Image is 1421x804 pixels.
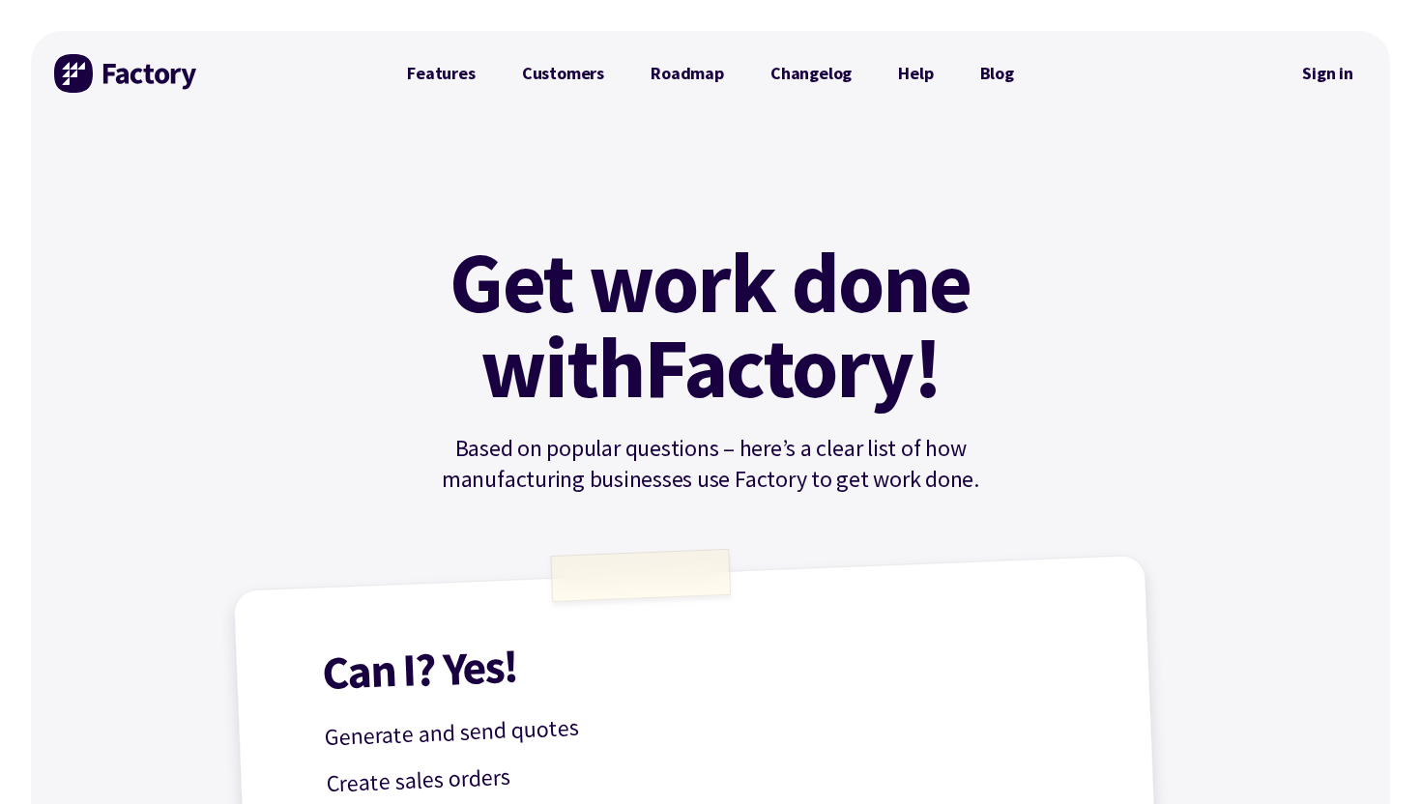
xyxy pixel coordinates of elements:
h1: Can I? Yes! [322,619,1094,696]
nav: Secondary Navigation [1289,51,1367,96]
a: Features [384,54,499,93]
a: Customers [499,54,627,93]
nav: Primary Navigation [384,54,1037,93]
p: Generate and send quotes [324,689,1096,757]
p: Based on popular questions – here’s a clear list of how manufacturing businesses use Factory to g... [384,433,1037,495]
a: Blog [957,54,1037,93]
h1: Get work done with [420,240,1000,410]
a: Roadmap [627,54,747,93]
a: Help [875,54,956,93]
a: Sign in [1289,51,1367,96]
p: Create sales orders [326,735,1098,803]
a: Changelog [747,54,875,93]
mark: Factory! [644,325,941,410]
img: Factory [54,54,199,93]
